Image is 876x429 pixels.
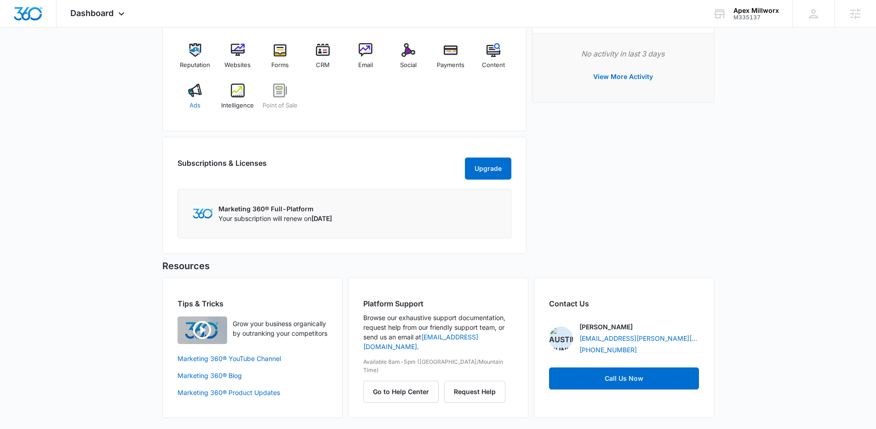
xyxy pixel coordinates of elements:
span: Forms [271,61,289,70]
a: Websites [220,43,255,76]
p: No activity in last 3 days [547,48,699,59]
div: account id [733,14,779,21]
span: [DATE] [311,214,332,222]
h2: Tips & Tricks [177,298,327,309]
p: Available 8am-5pm ([GEOGRAPHIC_DATA]/Mountain Time) [363,358,513,374]
a: Call Us Now [549,367,699,389]
a: Marketing 360® YouTube Channel [177,354,327,363]
img: Marketing 360 Logo [193,209,213,218]
a: Social [390,43,426,76]
a: Point of Sale [263,84,298,117]
a: Payments [433,43,469,76]
h2: Platform Support [363,298,513,309]
p: [PERSON_NAME] [579,322,633,332]
span: Payments [437,61,464,70]
span: Point of Sale [263,101,298,110]
p: Grow your business organically by outranking your competitors [233,319,327,338]
a: Content [476,43,511,76]
span: Reputation [180,61,210,70]
span: Social [400,61,417,70]
a: Reputation [177,43,213,76]
button: Request Help [444,381,505,403]
a: [PHONE_NUMBER] [579,345,637,355]
button: Upgrade [465,158,511,180]
span: Websites [224,61,251,70]
span: Dashboard [70,8,114,18]
span: Email [358,61,373,70]
img: Austin Hunt [549,327,573,350]
span: Content [482,61,505,70]
a: Ads [177,84,213,117]
button: Go to Help Center [363,381,439,403]
img: Quick Overview Video [177,316,227,344]
a: Request Help [444,388,505,395]
a: Marketing 360® Product Updates [177,388,327,397]
span: Intelligence [221,101,254,110]
div: account name [733,7,779,14]
p: Marketing 360® Full-Platform [218,204,332,214]
a: Go to Help Center [363,388,444,395]
a: Forms [263,43,298,76]
h2: Subscriptions & Licenses [177,158,267,176]
p: Browse our exhaustive support documentation, request help from our friendly support team, or send... [363,313,513,351]
a: Marketing 360® Blog [177,371,327,380]
span: Ads [189,101,200,110]
a: [EMAIL_ADDRESS][PERSON_NAME][DOMAIN_NAME] [579,333,699,343]
button: View More Activity [584,66,662,88]
span: CRM [316,61,330,70]
a: Email [348,43,384,76]
p: Your subscription will renew on [218,214,332,223]
h5: Resources [162,259,714,273]
a: CRM [305,43,341,76]
h2: Contact Us [549,298,699,309]
a: Intelligence [220,84,255,117]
